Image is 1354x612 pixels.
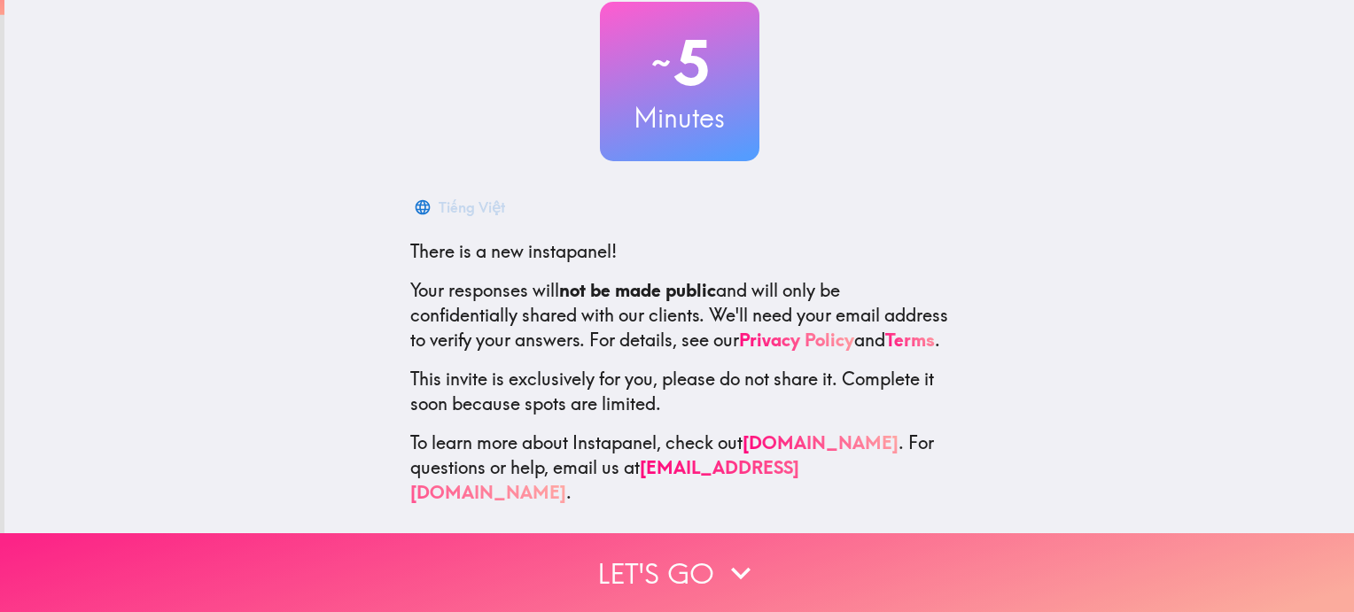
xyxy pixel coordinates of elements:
a: Terms [885,329,935,351]
p: To learn more about Instapanel, check out . For questions or help, email us at . [410,430,949,505]
span: ~ [649,36,673,89]
span: There is a new instapanel! [410,240,617,262]
a: Privacy Policy [739,329,854,351]
p: Your responses will and will only be confidentially shared with our clients. We'll need your emai... [410,278,949,352]
a: [EMAIL_ADDRESS][DOMAIN_NAME] [410,456,799,503]
h3: Minutes [600,99,759,136]
h2: 5 [600,27,759,99]
button: Tiếng Việt [410,190,512,225]
a: [DOMAIN_NAME] [743,431,899,453]
p: This invite is exclusively for you, please do not share it. Complete it soon because spots are li... [410,367,949,416]
b: not be made public [559,279,716,301]
div: Tiếng Việt [439,195,505,220]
